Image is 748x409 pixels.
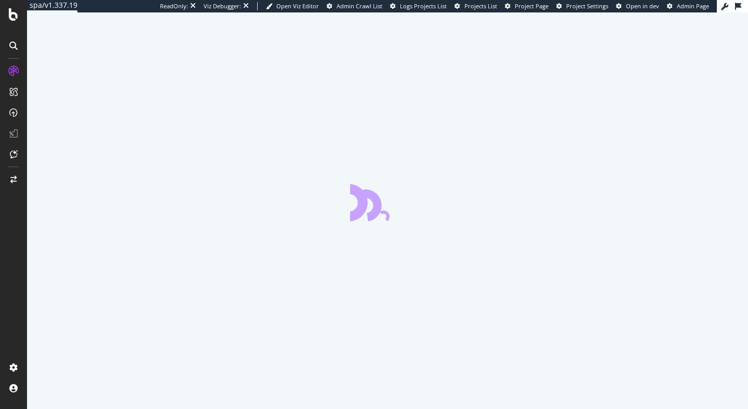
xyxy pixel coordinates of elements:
[505,2,549,10] a: Project Page
[677,2,709,10] span: Admin Page
[266,2,319,10] a: Open Viz Editor
[464,2,497,10] span: Projects List
[390,2,447,10] a: Logs Projects List
[327,2,382,10] a: Admin Crawl List
[337,2,382,10] span: Admin Crawl List
[667,2,709,10] a: Admin Page
[400,2,447,10] span: Logs Projects List
[515,2,549,10] span: Project Page
[556,2,608,10] a: Project Settings
[350,184,425,221] div: animation
[160,2,188,10] div: ReadOnly:
[566,2,608,10] span: Project Settings
[616,2,659,10] a: Open in dev
[455,2,497,10] a: Projects List
[204,2,241,10] div: Viz Debugger:
[276,2,319,10] span: Open Viz Editor
[626,2,659,10] span: Open in dev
